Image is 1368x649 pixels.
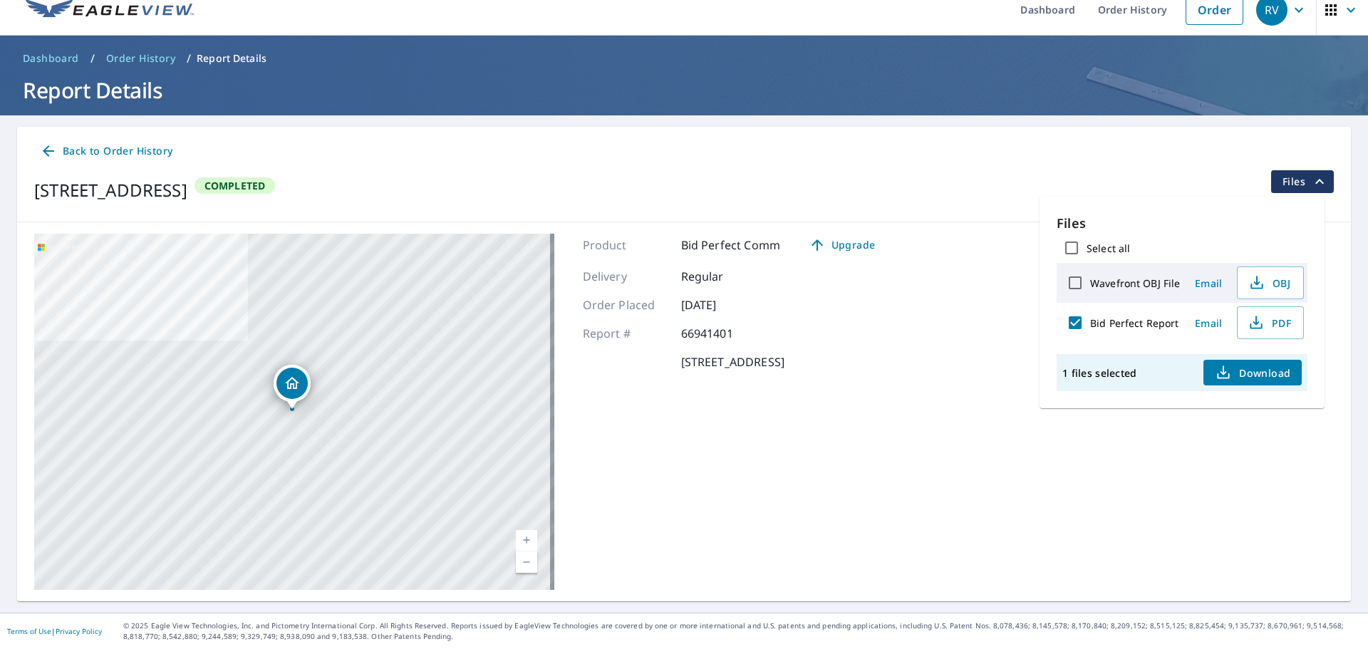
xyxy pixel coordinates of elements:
p: [DATE] [681,296,767,313]
p: Regular [681,268,767,285]
span: Back to Order History [40,142,172,160]
span: Files [1282,173,1328,190]
button: Email [1186,312,1231,334]
span: Dashboard [23,51,79,66]
a: Back to Order History [34,138,178,165]
span: Email [1191,276,1225,290]
button: PDF [1237,306,1304,339]
button: filesDropdownBtn-66941401 [1270,170,1334,193]
div: Dropped pin, building 1, Residential property, 7422 Summit Meadow Ln Sachse, TX 75048 [274,365,311,409]
label: Select all [1087,242,1130,255]
a: Order History [100,47,181,70]
a: Terms of Use [7,626,51,636]
a: Dashboard [17,47,85,70]
a: Privacy Policy [56,626,102,636]
a: Current Level 17, Zoom Out [516,551,537,573]
button: Email [1186,272,1231,294]
p: Delivery [583,268,668,285]
button: Download [1203,360,1302,385]
p: Order Placed [583,296,668,313]
li: / [90,50,95,67]
button: OBJ [1237,266,1304,299]
span: Upgrade [806,237,878,254]
p: 66941401 [681,325,767,342]
p: | [7,627,102,635]
p: [STREET_ADDRESS] [681,353,784,370]
p: Product [583,237,668,254]
span: Download [1215,364,1290,381]
span: PDF [1246,314,1292,331]
span: Order History [106,51,175,66]
div: [STREET_ADDRESS] [34,177,187,203]
label: Wavefront OBJ File [1090,276,1180,290]
p: Report Details [197,51,266,66]
span: OBJ [1246,274,1292,291]
nav: breadcrumb [17,47,1351,70]
label: Bid Perfect Report [1090,316,1178,330]
a: Upgrade [797,234,886,256]
p: © 2025 Eagle View Technologies, Inc. and Pictometry International Corp. All Rights Reserved. Repo... [123,621,1361,642]
p: Report # [583,325,668,342]
span: Completed [196,179,274,192]
p: Files [1057,214,1307,233]
h1: Report Details [17,76,1351,105]
a: Current Level 17, Zoom In [516,530,537,551]
li: / [187,50,191,67]
span: Email [1191,316,1225,330]
p: Bid Perfect Comm [681,237,780,254]
p: 1 files selected [1062,366,1136,380]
